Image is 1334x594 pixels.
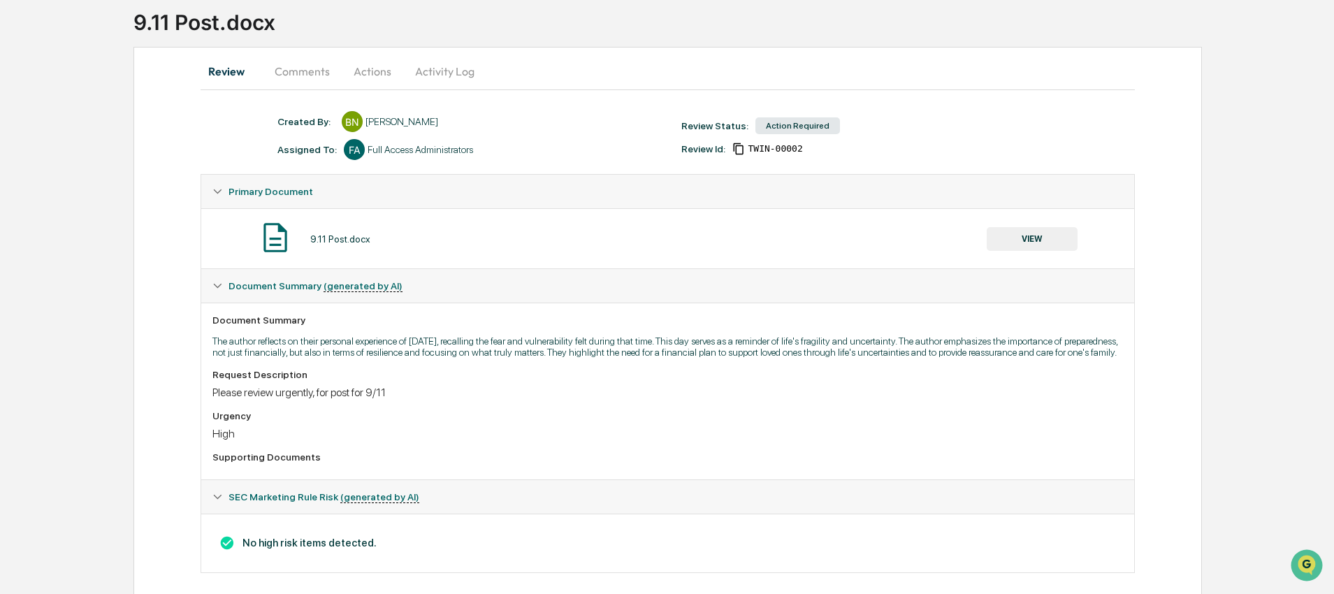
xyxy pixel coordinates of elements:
div: Primary Document [201,208,1133,268]
span: Primary Document [229,186,313,197]
a: 🗄️Attestations [96,171,179,196]
div: [PERSON_NAME] [365,116,438,127]
span: Pylon [139,237,169,247]
div: 🖐️ [14,178,25,189]
div: 🗄️ [101,178,113,189]
span: Document Summary [229,280,403,291]
div: Created By: ‎ ‎ [277,116,335,127]
span: Attestations [115,176,173,190]
div: Document Summary [212,314,1122,326]
div: Document Summary (generated by AI) [201,303,1133,479]
button: VIEW [987,227,1078,251]
div: We're available if you need us! [48,121,177,132]
button: Review [201,55,263,88]
div: Assigned To: [277,144,337,155]
div: Please review urgently, for post for 9/11 [212,386,1122,399]
div: secondary tabs example [201,55,1134,88]
div: Review Status: [681,120,748,131]
div: 9.11 Post.docx [310,233,370,245]
div: BN [342,111,363,132]
span: fe0bd549-d5be-4082-b789-b2f394a20d57 [748,143,802,154]
p: The author reflects on their personal experience of [DATE], recalling the fear and vulnerability ... [212,335,1122,358]
a: 🔎Data Lookup [8,197,94,222]
div: Full Access Administrators [368,144,473,155]
div: SEC Marketing Rule Risk (generated by AI) [201,480,1133,514]
button: Activity Log [404,55,486,88]
div: Action Required [755,117,840,134]
button: Start new chat [238,111,254,128]
div: High [212,427,1122,440]
div: 🔎 [14,204,25,215]
div: Primary Document [201,175,1133,208]
div: Review Id: [681,143,725,154]
u: (generated by AI) [340,491,419,503]
button: Actions [341,55,404,88]
img: Document Icon [258,220,293,255]
div: Document Summary (generated by AI) [201,269,1133,303]
span: Data Lookup [28,203,88,217]
h3: No high risk items detected. [212,535,1122,551]
div: FA [344,139,365,160]
img: 1746055101610-c473b297-6a78-478c-a979-82029cc54cd1 [14,107,39,132]
a: Powered byPylon [99,236,169,247]
div: Start new chat [48,107,229,121]
div: Supporting Documents [212,451,1122,463]
u: (generated by AI) [324,280,403,292]
div: Urgency [212,410,1122,421]
a: 🖐️Preclearance [8,171,96,196]
div: Request Description [212,369,1122,380]
button: Comments [263,55,341,88]
iframe: Open customer support [1289,548,1327,586]
div: Document Summary (generated by AI) [201,514,1133,572]
span: Preclearance [28,176,90,190]
span: SEC Marketing Rule Risk [229,491,419,502]
p: How can we help? [14,29,254,52]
